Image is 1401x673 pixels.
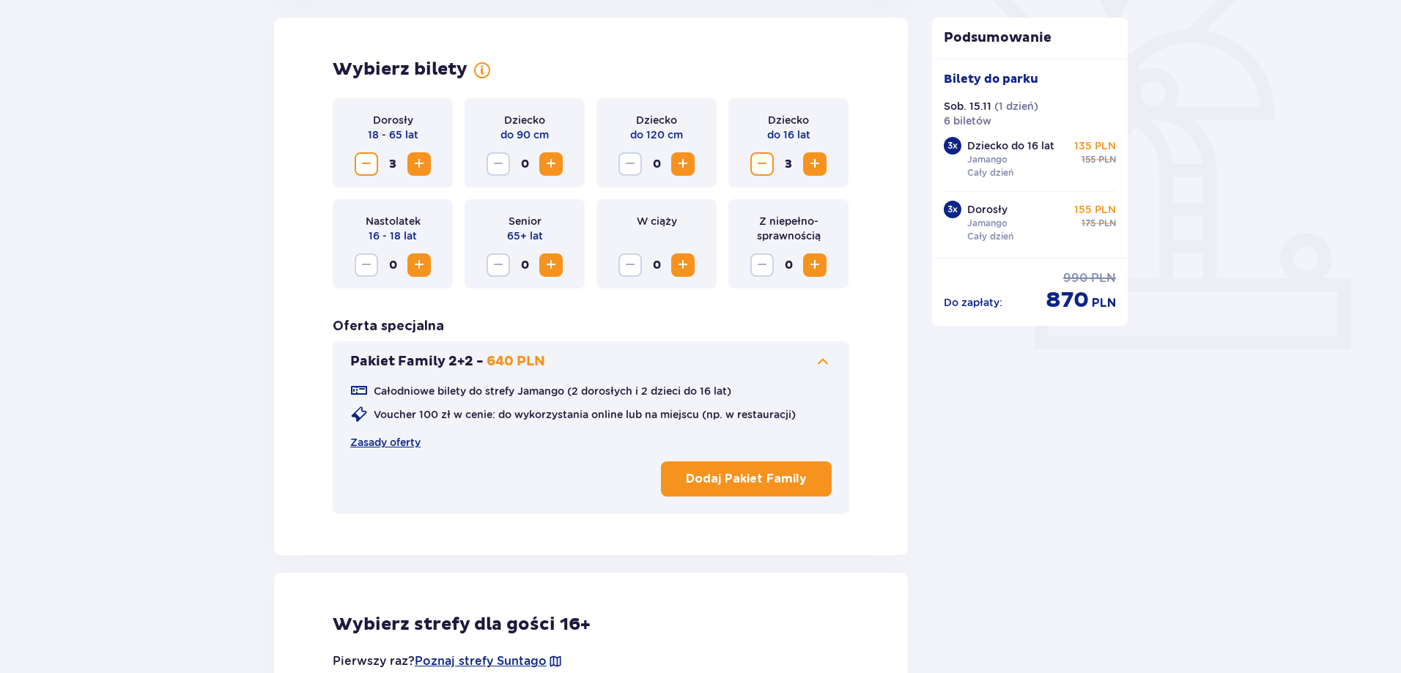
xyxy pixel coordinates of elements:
p: 6 biletów [944,114,991,128]
p: Dorosły [967,202,1008,217]
p: Dziecko do 16 lat [967,138,1054,153]
p: Nastolatek [366,214,421,228]
p: 135 PLN [1074,138,1116,153]
button: Zmniejsz [487,152,510,176]
p: Dziecko [504,113,545,127]
span: 0 [513,152,536,176]
button: Zwiększ [539,152,563,176]
span: 3 [381,152,404,176]
p: do 90 cm [500,127,549,142]
h2: Wybierz strefy dla gości 16+ [333,614,849,636]
p: Voucher 100 zł w cenie: do wykorzystania online lub na miejscu (np. w restauracji) [374,407,796,422]
p: W ciąży [637,214,677,228]
p: Podsumowanie [932,29,1128,47]
button: Zmniejsz [750,253,774,277]
span: PLN [1098,217,1116,230]
a: Poznaj strefy Suntago [415,653,547,669]
span: 3 [777,152,800,176]
button: Dodaj Pakiet Family [661,461,832,497]
p: do 16 lat [767,127,810,142]
button: Zwiększ [803,253,827,277]
p: Cały dzień [967,230,1013,243]
h3: Oferta specjalna [333,318,444,335]
p: Dodaj Pakiet Family [686,471,807,487]
p: 640 PLN [487,353,545,371]
button: Zwiększ [803,152,827,176]
p: ( 1 dzień ) [994,99,1038,114]
div: 3 x [944,137,961,155]
p: Z niepełno­sprawnością [740,214,837,243]
button: Zwiększ [671,253,695,277]
button: Zmniejsz [618,253,642,277]
h2: Wybierz bilety [333,59,467,81]
p: do 120 cm [630,127,683,142]
span: 0 [513,253,536,277]
button: Zmniejsz [487,253,510,277]
span: 0 [777,253,800,277]
button: Zmniejsz [618,152,642,176]
button: Zwiększ [539,253,563,277]
p: Sob. 15.11 [944,99,991,114]
button: Zmniejsz [355,253,378,277]
button: Zwiększ [407,152,431,176]
p: Dziecko [768,113,809,127]
p: 155 PLN [1074,202,1116,217]
p: Dorosły [373,113,413,127]
p: 18 - 65 lat [368,127,418,142]
span: 870 [1046,286,1089,314]
button: Zwiększ [671,152,695,176]
span: PLN [1092,295,1116,311]
p: Pakiet Family 2+2 - [350,353,484,371]
p: Senior [509,214,541,228]
p: Jamango [967,217,1008,230]
span: 990 [1063,270,1088,286]
div: 3 x [944,201,961,218]
p: Bilety do parku [944,71,1038,87]
span: 155 [1082,153,1095,166]
button: Zmniejsz [355,152,378,176]
button: Zwiększ [407,253,431,277]
a: Zasady oferty [350,435,421,450]
span: 0 [381,253,404,277]
p: 16 - 18 lat [369,228,417,243]
p: Cały dzień [967,166,1013,179]
p: Pierwszy raz? [333,653,563,669]
span: PLN [1091,270,1116,286]
span: 175 [1082,217,1095,230]
span: 0 [645,152,668,176]
p: Całodniowe bilety do strefy Jamango (2 dorosłych i 2 dzieci do 16 lat) [374,384,731,398]
p: Dziecko [636,113,677,127]
span: PLN [1098,153,1116,166]
p: Jamango [967,153,1008,166]
p: 65+ lat [507,228,543,243]
button: Zmniejsz [750,152,774,176]
button: Pakiet Family 2+2 -640 PLN [350,353,832,371]
p: Do zapłaty : [944,295,1002,310]
span: 0 [645,253,668,277]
